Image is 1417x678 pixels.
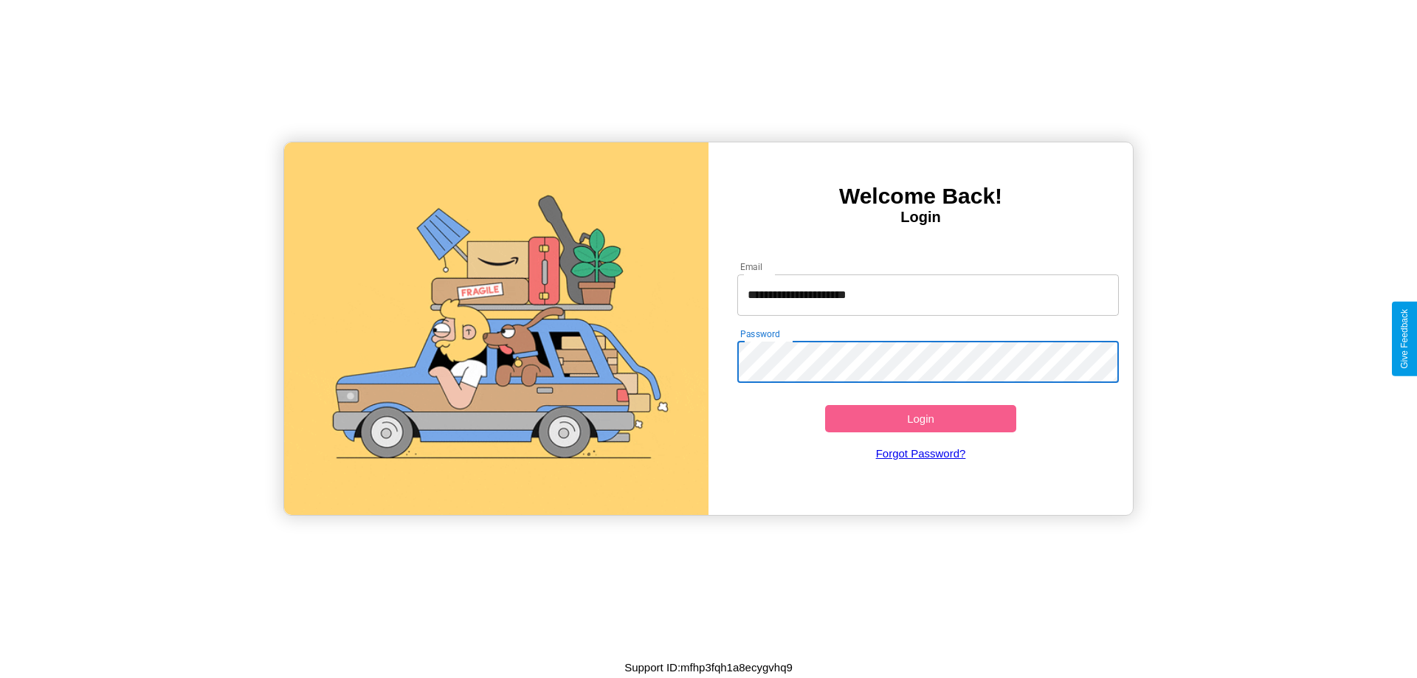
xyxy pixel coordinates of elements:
[624,657,793,677] p: Support ID: mfhp3fqh1a8ecygvhq9
[708,184,1133,209] h3: Welcome Back!
[284,142,708,515] img: gif
[740,328,779,340] label: Password
[825,405,1016,432] button: Login
[708,209,1133,226] h4: Login
[1399,309,1410,369] div: Give Feedback
[730,432,1112,474] a: Forgot Password?
[740,260,763,273] label: Email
